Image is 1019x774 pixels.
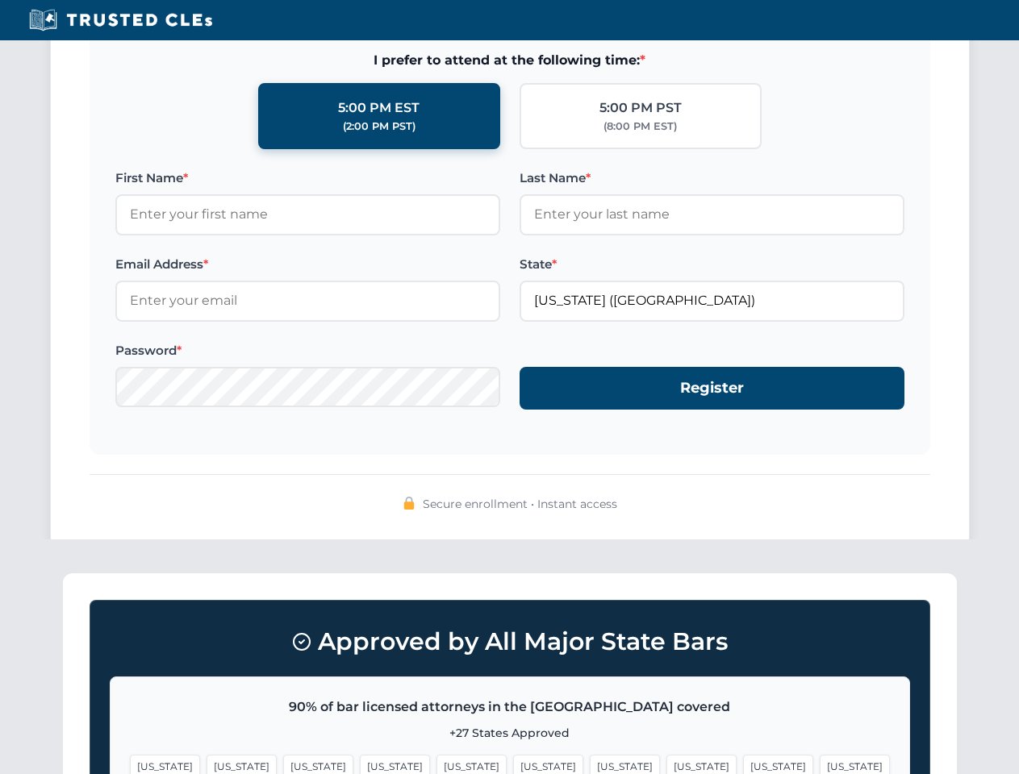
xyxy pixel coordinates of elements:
[115,281,500,321] input: Enter your email
[520,169,904,188] label: Last Name
[130,697,890,718] p: 90% of bar licensed attorneys in the [GEOGRAPHIC_DATA] covered
[338,98,420,119] div: 5:00 PM EST
[130,724,890,742] p: +27 States Approved
[423,495,617,513] span: Secure enrollment • Instant access
[599,98,682,119] div: 5:00 PM PST
[403,497,416,510] img: 🔒
[115,255,500,274] label: Email Address
[343,119,416,135] div: (2:00 PM PST)
[603,119,677,135] div: (8:00 PM EST)
[115,50,904,71] span: I prefer to attend at the following time:
[115,169,500,188] label: First Name
[24,8,217,32] img: Trusted CLEs
[115,194,500,235] input: Enter your first name
[115,341,500,360] label: Password
[520,255,904,274] label: State
[110,620,910,664] h3: Approved by All Major State Bars
[520,367,904,410] button: Register
[520,281,904,321] input: Florida (FL)
[520,194,904,235] input: Enter your last name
